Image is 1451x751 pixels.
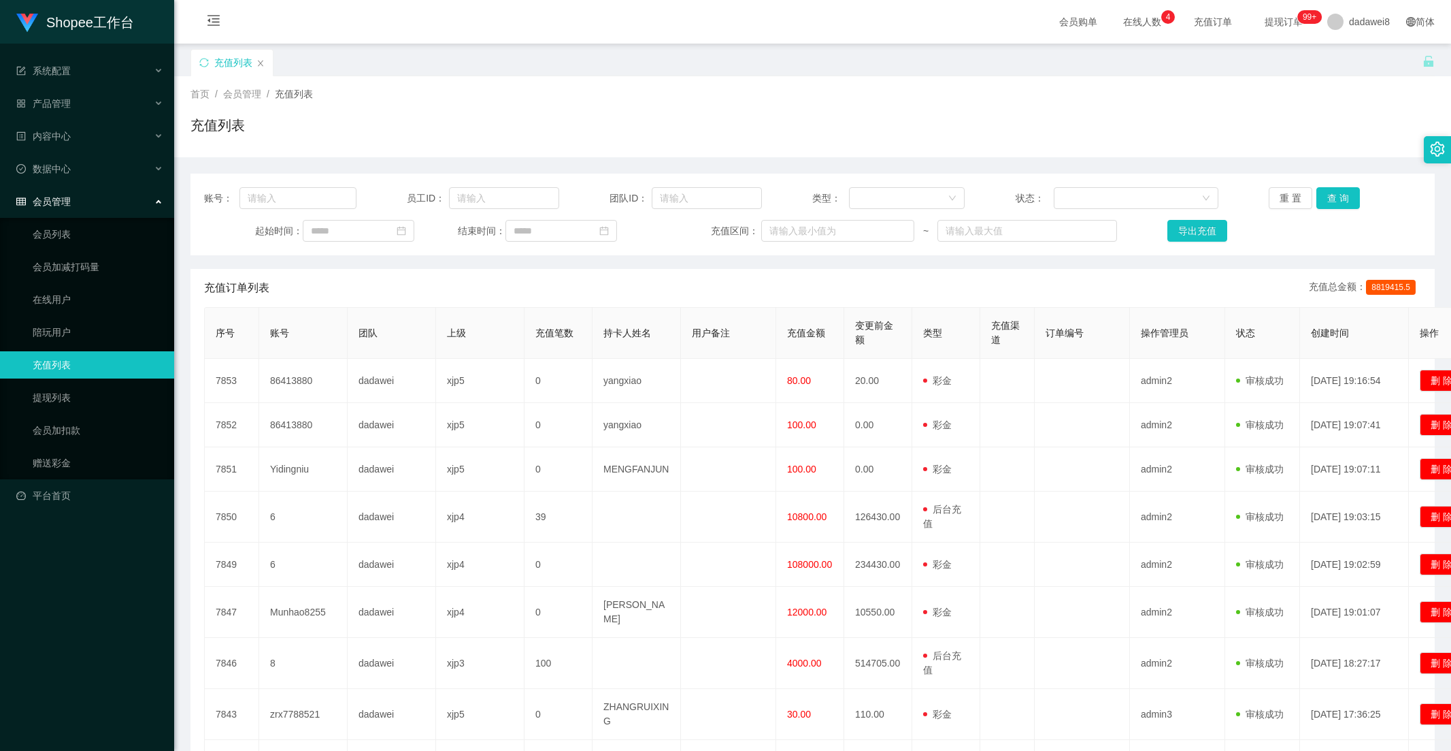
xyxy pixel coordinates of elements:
span: 状态 [1236,327,1255,338]
button: 导出充值 [1167,220,1227,242]
td: 7847 [205,587,259,638]
td: xjp5 [436,359,524,403]
td: xjp3 [436,638,524,689]
td: [DATE] 19:07:11 [1300,447,1409,492]
span: 提现订单 [1258,17,1310,27]
span: 审核成功 [1236,511,1284,522]
i: 图标: calendar [599,226,609,236]
i: 图标: check-circle-o [16,164,26,174]
td: dadawei [348,638,436,689]
td: [DATE] 19:03:15 [1300,492,1409,543]
input: 请输入 [652,187,762,209]
h1: Shopee工作台 [46,1,134,44]
td: ZHANGRUIXING [593,689,681,740]
span: 彩金 [923,559,952,570]
span: 持卡人姓名 [603,327,651,338]
td: admin2 [1130,587,1225,638]
a: 会员加扣款 [33,417,163,444]
sup: 4 [1161,10,1175,24]
input: 请输入最小值为 [761,220,914,242]
a: Shopee工作台 [16,16,134,27]
td: admin2 [1130,359,1225,403]
td: 6 [259,543,348,587]
input: 请输入 [449,187,559,209]
a: 会员列表 [33,221,163,248]
span: 100.00 [787,419,816,430]
td: [DATE] 19:16:54 [1300,359,1409,403]
td: 39 [524,492,593,543]
span: 团队 [358,327,378,338]
td: 7850 [205,492,259,543]
span: 结束时间： [458,224,505,238]
span: 充值订单 [1187,17,1239,27]
p: 4 [1166,10,1171,24]
span: 审核成功 [1236,559,1284,570]
td: 86413880 [259,359,348,403]
td: 7846 [205,638,259,689]
i: 图标: unlock [1422,55,1435,67]
td: 0.00 [844,447,912,492]
td: yangxiao [593,359,681,403]
span: 充值订单列表 [204,280,269,296]
td: admin2 [1130,543,1225,587]
h1: 充值列表 [190,115,245,135]
span: 操作 [1420,327,1439,338]
a: 提现列表 [33,384,163,411]
span: 充值渠道 [991,320,1020,345]
td: [PERSON_NAME] [593,587,681,638]
i: 图标: profile [16,131,26,141]
span: 账号 [270,327,289,338]
span: 内容中心 [16,131,71,142]
span: 首页 [190,89,210,99]
td: Yidingniu [259,447,348,492]
span: 8819415.5 [1366,280,1416,295]
td: [DATE] 19:02:59 [1300,543,1409,587]
span: 账号： [204,191,239,206]
sup: 226 [1297,10,1322,24]
span: 审核成功 [1236,375,1284,386]
i: 图标: form [16,66,26,76]
td: 0 [524,403,593,447]
span: 上级 [447,327,466,338]
td: dadawei [348,689,436,740]
span: 100.00 [787,464,816,475]
td: MENGFANJUN [593,447,681,492]
td: admin2 [1130,638,1225,689]
td: admin2 [1130,492,1225,543]
a: 图标: dashboard平台首页 [16,482,163,509]
td: 126430.00 [844,492,912,543]
td: dadawei [348,447,436,492]
button: 查 询 [1316,187,1360,209]
button: 重 置 [1269,187,1312,209]
span: 操作管理员 [1141,327,1188,338]
td: 234430.00 [844,543,912,587]
td: 8 [259,638,348,689]
img: logo.9652507e.png [16,14,38,33]
td: [DATE] 18:27:17 [1300,638,1409,689]
span: 后台充值 [923,650,961,675]
td: 7852 [205,403,259,447]
td: xjp5 [436,403,524,447]
td: dadawei [348,543,436,587]
span: 充值金额 [787,327,825,338]
span: 后台充值 [923,504,961,529]
td: zrx7788521 [259,689,348,740]
span: 30.00 [787,709,811,720]
input: 请输入最大值 [937,220,1116,242]
i: 图标: close [256,59,265,67]
td: admin2 [1130,447,1225,492]
td: xjp5 [436,447,524,492]
i: 图标: sync [199,58,209,67]
span: 产品管理 [16,98,71,109]
span: 10800.00 [787,511,827,522]
td: xjp5 [436,689,524,740]
td: 10550.00 [844,587,912,638]
span: 数据中心 [16,163,71,174]
span: 彩金 [923,375,952,386]
span: 用户备注 [692,327,730,338]
i: 图标: setting [1430,142,1445,157]
span: 充值列表 [275,89,313,99]
span: 起始时间： [255,224,303,238]
span: 12000.00 [787,607,827,618]
td: Munhao8255 [259,587,348,638]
